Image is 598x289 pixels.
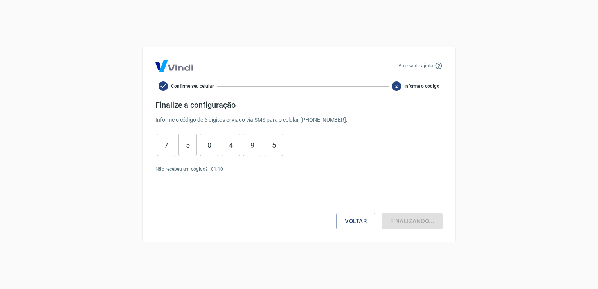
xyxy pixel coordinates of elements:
button: Voltar [336,213,375,229]
p: Não recebeu um cógido? [155,166,208,173]
p: Precisa de ajuda [398,62,433,69]
span: Informe o código [404,83,439,90]
text: 2 [395,84,398,89]
h4: Finalize a configuração [155,100,443,110]
p: Informe o código de 6 dígitos enviado via SMS para o celular [PHONE_NUMBER] . [155,116,443,124]
p: 01 : 10 [211,166,223,173]
img: Logo Vind [155,60,193,72]
span: Confirme seu celular [171,83,214,90]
